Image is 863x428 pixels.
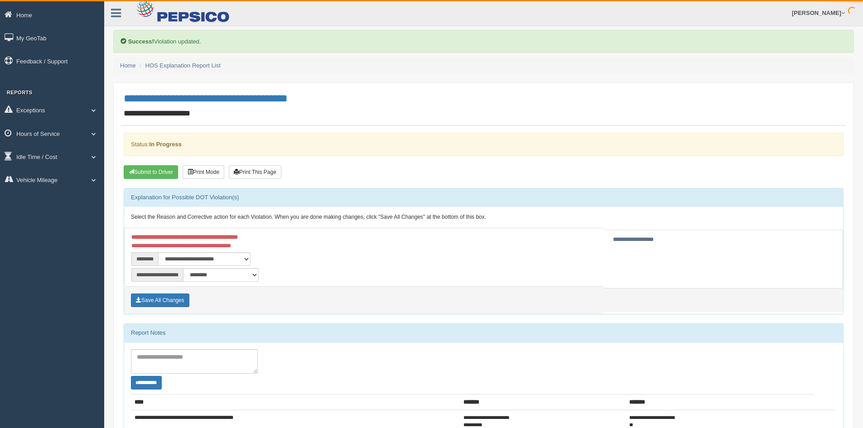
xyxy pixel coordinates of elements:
b: Success! [128,38,154,45]
button: Print This Page [229,165,281,179]
button: Submit To Driver [124,165,178,179]
strong: In Progress [149,141,182,148]
div: Explanation for Possible DOT Violation(s) [124,188,843,207]
div: Report Notes [124,324,843,342]
div: Select the Reason and Corrective action for each Violation. When you are done making changes, cli... [124,207,843,228]
a: HOS Explanation Report List [145,62,221,69]
a: Home [120,62,136,69]
div: Violation updated. [113,30,854,53]
button: Save [131,293,189,307]
div: Status: [124,133,844,156]
button: Print Mode [183,165,224,179]
button: Change Filter Options [131,376,162,390]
